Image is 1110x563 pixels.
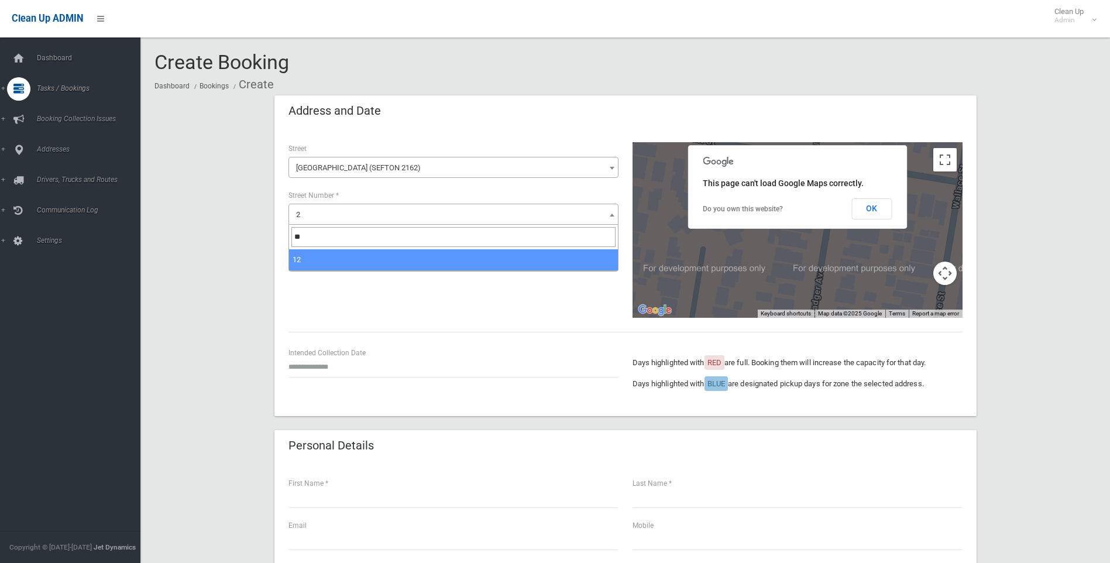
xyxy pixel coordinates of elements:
[33,84,149,92] span: Tasks / Bookings
[9,543,92,551] span: Copyright © [DATE]-[DATE]
[154,82,190,90] a: Dashboard
[33,54,149,62] span: Dashboard
[291,160,616,176] span: Badger Avenue (SEFTON 2162)
[94,543,136,551] strong: Jet Dynamics
[633,377,963,391] p: Days highlighted with are designated pickup days for zone the selected address.
[851,198,892,219] button: OK
[296,210,300,219] span: 2
[291,207,616,223] span: 2
[274,99,395,122] header: Address and Date
[274,434,388,457] header: Personal Details
[703,178,864,188] span: This page can't load Google Maps correctly.
[154,50,289,74] span: Create Booking
[12,13,83,24] span: Clean Up ADMIN
[761,310,811,318] button: Keyboard shortcuts
[933,262,957,285] button: Map camera controls
[231,74,274,95] li: Create
[635,303,674,318] img: Google
[33,236,149,245] span: Settings
[288,204,618,225] span: 2
[33,145,149,153] span: Addresses
[1054,16,1084,25] small: Admin
[33,176,149,184] span: Drivers, Trucks and Routes
[33,206,149,214] span: Communication Log
[288,157,618,178] span: Badger Avenue (SEFTON 2162)
[933,148,957,171] button: Toggle fullscreen view
[33,115,149,123] span: Booking Collection Issues
[1049,7,1095,25] span: Clean Up
[818,310,882,317] span: Map data ©2025 Google
[703,205,783,213] a: Do you own this website?
[707,379,725,388] span: BLUE
[293,255,301,264] span: 12
[200,82,229,90] a: Bookings
[633,356,963,370] p: Days highlighted with are full. Booking them will increase the capacity for that day.
[635,303,674,318] a: Open this area in Google Maps (opens a new window)
[912,310,959,317] a: Report a map error
[707,358,721,367] span: RED
[889,310,905,317] a: Terms (opens in new tab)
